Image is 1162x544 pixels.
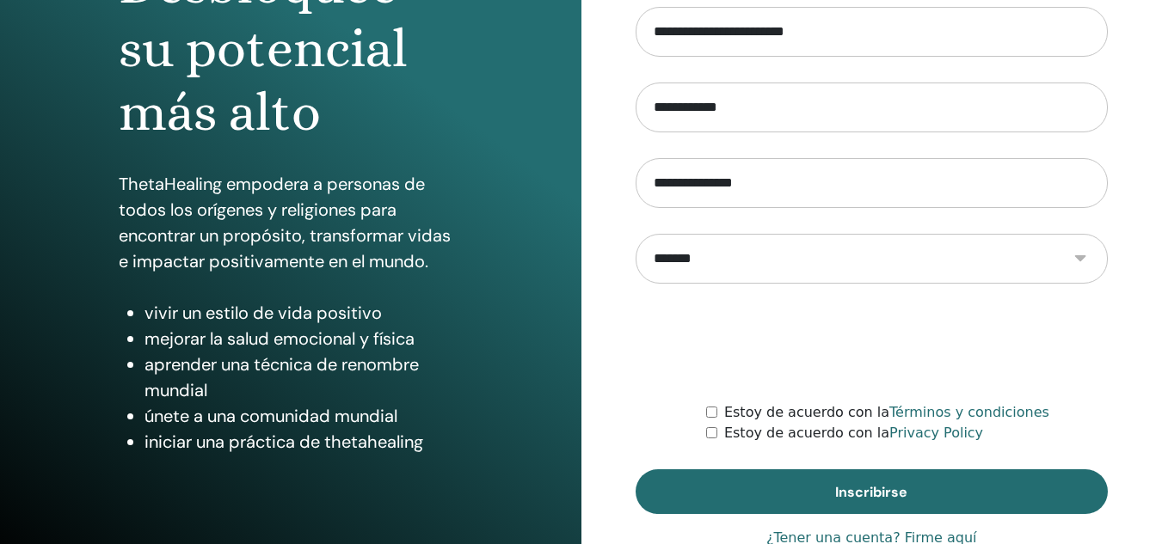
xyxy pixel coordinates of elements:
label: Estoy de acuerdo con la [724,402,1049,423]
iframe: reCAPTCHA [741,309,1002,376]
span: Inscribirse [835,483,907,501]
button: Inscribirse [636,469,1109,514]
p: ThetaHealing empodera a personas de todos los orígenes y religiones para encontrar un propósito, ... [119,171,463,274]
a: Términos y condiciones [889,404,1049,420]
li: iniciar una práctica de thetahealing [144,429,463,455]
li: vivir un estilo de vida positivo [144,300,463,326]
li: mejorar la salud emocional y física [144,326,463,351]
label: Estoy de acuerdo con la [724,423,983,443]
li: únete a una comunidad mundial [144,403,463,429]
a: Privacy Policy [889,425,983,441]
li: aprender una técnica de renombre mundial [144,351,463,403]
